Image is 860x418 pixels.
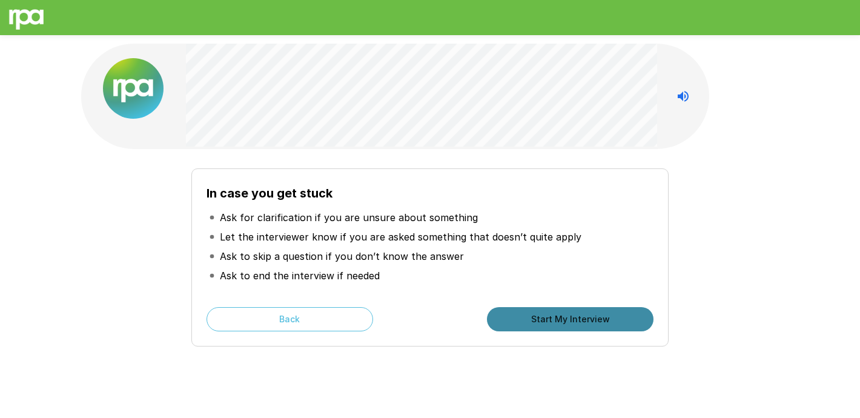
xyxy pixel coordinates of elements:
[671,84,695,108] button: Stop reading questions aloud
[220,210,478,225] p: Ask for clarification if you are unsure about something
[220,249,464,264] p: Ask to skip a question if you don’t know the answer
[220,230,581,244] p: Let the interviewer know if you are asked something that doesn’t quite apply
[207,186,332,201] b: In case you get stuck
[487,307,653,331] button: Start My Interview
[207,307,373,331] button: Back
[103,58,164,119] img: new%2520logo%2520(1).png
[220,268,380,283] p: Ask to end the interview if needed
